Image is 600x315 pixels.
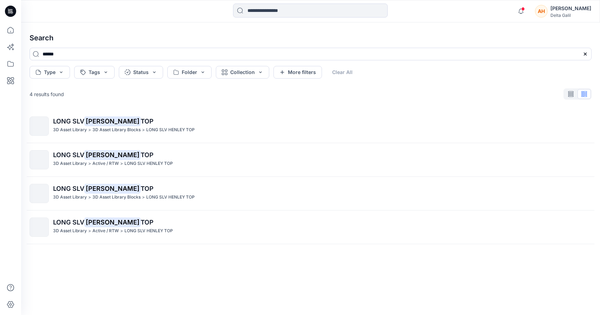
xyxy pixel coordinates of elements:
span: TOP [141,219,154,226]
mark: [PERSON_NAME] [84,116,141,126]
p: 3D Asset Library [53,194,87,201]
p: 3D Asset Library Blocks [92,126,141,134]
p: > [88,160,91,167]
p: LONG SLV HENLEY TOP [146,126,195,134]
p: > [120,160,123,167]
span: TOP [141,151,154,159]
h4: Search [24,28,597,48]
button: Collection [216,66,269,79]
p: > [142,194,145,201]
mark: [PERSON_NAME] [84,217,141,227]
button: Status [119,66,163,79]
p: 3D Asset Library [53,126,87,134]
span: LONG SLV [53,118,84,125]
span: TOP [141,185,154,192]
p: > [88,227,91,235]
span: LONG SLV [53,185,84,192]
div: Delta Galil [550,13,591,18]
a: LONG SLV[PERSON_NAME]TOP3D Asset Library>3D Asset Library Blocks>LONG SLV HENLEY TOP [25,180,596,207]
div: [PERSON_NAME] [550,4,591,13]
mark: [PERSON_NAME] [84,150,141,160]
p: 3D Asset Library [53,160,87,167]
a: LONG SLV[PERSON_NAME]TOP3D Asset Library>Active / RTW>LONG SLV HENLEY TOP [25,146,596,174]
button: More filters [273,66,322,79]
p: 3D Asset Library [53,227,87,235]
button: Tags [74,66,115,79]
mark: [PERSON_NAME] [84,183,141,193]
span: LONG SLV [53,151,84,159]
div: AH [535,5,548,18]
a: LONG SLV[PERSON_NAME]TOP3D Asset Library>Active / RTW>LONG SLV HENLEY TOP [25,213,596,241]
p: 4 results found [30,91,64,98]
p: Active / RTW [92,227,119,235]
a: LONG SLV[PERSON_NAME]TOP3D Asset Library>3D Asset Library Blocks>LONG SLV HENLEY TOP [25,112,596,140]
p: LONG SLV HENLEY TOP [146,194,195,201]
p: Active / RTW [92,160,119,167]
p: LONG SLV HENLEY TOP [124,227,173,235]
p: > [88,126,91,134]
p: > [142,126,145,134]
p: > [88,194,91,201]
p: LONG SLV HENLEY TOP [124,160,173,167]
span: TOP [141,118,154,125]
span: LONG SLV [53,219,84,226]
button: Type [30,66,70,79]
p: 3D Asset Library Blocks [92,194,141,201]
button: Folder [167,66,212,79]
p: > [120,227,123,235]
